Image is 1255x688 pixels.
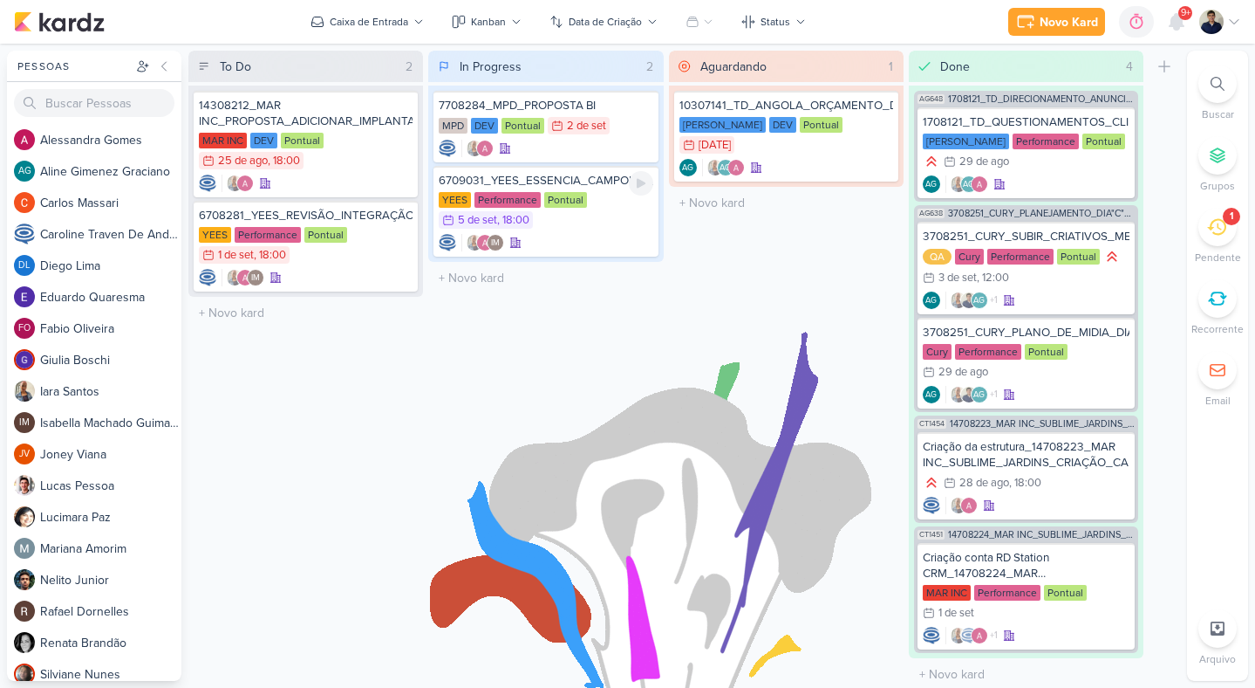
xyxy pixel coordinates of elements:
div: 2 [639,58,660,76]
div: Criador(a): Caroline Traven De Andrade [199,269,216,286]
div: DEV [769,117,796,133]
img: Caroline Traven De Andrade [439,234,456,251]
div: Criador(a): Caroline Traven De Andrade [923,497,940,514]
img: Iara Santos [950,497,967,514]
div: QA [923,249,951,265]
div: 5 de set [458,215,497,226]
p: Grupos [1200,178,1235,194]
img: Caroline Traven De Andrade [199,269,216,286]
div: A l i n e G i m e n e z G r a c i a n o [40,162,181,181]
p: AG [18,167,31,176]
img: Caroline Traven De Andrade [923,627,940,644]
div: Criação da estrutura_14708223_MAR INC_SUBLIME_JARDINS_CRIAÇÃO_CAMPANHA_GOOLE_ADS [923,439,1129,471]
div: Performance [987,249,1054,265]
div: L u c a s P e s s o a [40,477,181,495]
div: Criador(a): Caroline Traven De Andrade [923,627,940,644]
img: Iara Santos [466,140,483,157]
img: Iara Santos [14,381,35,402]
img: Iara Santos [466,234,483,251]
p: Buscar [1202,107,1234,122]
div: Pessoas [14,58,133,74]
p: Recorrente [1191,321,1244,337]
img: Caroline Traven De Andrade [199,175,216,192]
div: [PERSON_NAME] [679,117,766,133]
li: Ctrl + F [1187,65,1248,122]
p: IM [491,239,500,248]
input: + Novo kard [192,300,419,326]
div: R e n a t a B r a n d ã o [40,634,181,652]
img: Iara Santos [950,386,967,403]
p: AG [973,297,985,306]
div: F a b i o O l i v e i r a [40,320,181,338]
div: Aline Gimenez Graciano [14,161,35,182]
span: 9+ [1181,6,1190,20]
div: Fabio Oliveira [14,318,35,339]
div: 6709031_YEES_ESSENCIA_CAMPOLIM_INTEGRAÇÃO_FORM [439,173,652,189]
div: Criação conta RD Station CRM_14708224_MAR INC_SUBLIME_JARDINS_CRIAÇÃO_CAMPANHA_META_ADS [923,550,1129,581]
div: Criador(a): Caroline Traven De Andrade [439,234,456,251]
div: Pontual [281,133,324,148]
div: 1 de set [938,608,974,619]
div: Performance [235,227,301,243]
div: 28 de ago [959,478,1009,489]
div: Colaboradores: Iara Santos, Alessandra Gomes, Isabella Machado Guimarães [461,234,504,251]
div: M a r i a n a A m o r i m [40,540,181,558]
img: Caroline Traven De Andrade [439,140,456,157]
div: Cury [955,249,984,265]
div: Aline Gimenez Graciano [923,175,940,193]
div: YEES [199,227,231,243]
div: Pontual [1044,585,1087,601]
span: 3708251_CURY_PLANEJAMENTO_DIA"C"_SP [948,209,1135,218]
p: DL [18,261,31,271]
div: Colaboradores: Iara Santos, Levy Pessoa, Aline Gimenez Graciano, Alessandra Gomes [945,292,998,309]
span: +1 [988,293,998,307]
p: AG [682,164,693,173]
div: MAR INC [923,585,971,601]
div: Criador(a): Caroline Traven De Andrade [199,175,216,192]
span: AG638 [917,209,945,218]
div: I s a b e l l a M a c h a d o G u i m a r ã e s [40,414,181,432]
div: 1708121_TD_QUESTIONAMENTOS_CLIENTE [923,114,1129,130]
img: Lucimara Paz [14,506,35,527]
input: Buscar Pessoas [14,89,174,117]
div: I a r a S a n t o s [40,382,181,401]
p: AG [925,181,937,189]
div: Criador(a): Aline Gimenez Graciano [923,175,940,193]
img: Levy Pessoa [960,386,978,403]
img: Levy Pessoa [1199,10,1224,34]
div: 10307141_TD_ANGOLA_ORÇAMENTO_DEV_SITE_ANGOLA [679,98,893,114]
img: Alessandra Gomes [960,497,978,514]
span: CT1451 [917,530,945,540]
img: Iara Santos [950,292,967,309]
div: Performance [474,192,541,208]
div: Prioridade Alta [923,153,940,170]
div: Isabella Machado Guimarães [14,412,35,433]
p: AG [963,181,974,189]
div: Colaboradores: Iara Santos, Alessandra Gomes, Isabella Machado Guimarães [222,269,264,286]
div: Isabella Machado Guimarães [247,269,264,286]
div: Performance [974,585,1040,601]
img: Rafael Dornelles [14,601,35,622]
div: S i l v i a n e N u n e s [40,665,181,684]
div: Pontual [1082,134,1125,149]
div: Colaboradores: Iara Santos, Levy Pessoa, Aline Gimenez Graciano, Alessandra Gomes [945,386,998,403]
p: Pendente [1195,250,1241,265]
img: Nelito Junior [14,569,35,590]
img: Iara Santos [226,175,243,192]
div: Colaboradores: Iara Santos, Alessandra Gomes [945,497,978,514]
span: +1 [988,388,998,402]
input: + Novo kard [672,190,900,216]
div: Pontual [800,117,842,133]
div: , 18:00 [497,215,529,226]
div: Prioridade Alta [923,474,940,492]
input: + Novo kard [912,662,1140,687]
div: 29 de ago [959,156,1009,168]
div: Pontual [1025,344,1067,360]
div: , 18:00 [268,155,300,167]
div: Pontual [501,118,544,134]
p: JV [19,450,30,459]
div: Aline Gimenez Graciano [717,159,734,176]
div: J o n e y V i a n a [40,445,181,464]
div: Criador(a): Aline Gimenez Graciano [679,159,697,176]
img: Iara Santos [950,175,967,193]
